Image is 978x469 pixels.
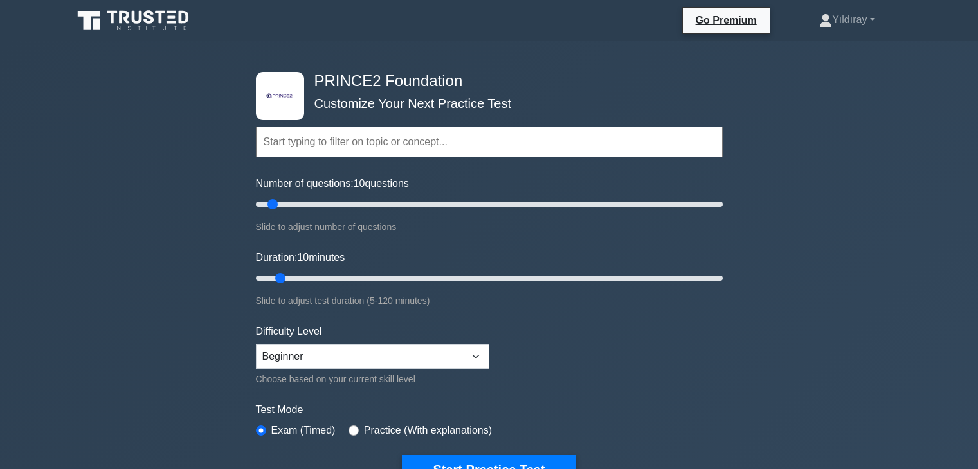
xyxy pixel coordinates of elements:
div: Slide to adjust number of questions [256,219,723,234]
label: Duration: minutes [256,250,345,265]
input: Start typing to filter on topic or concept... [256,127,723,157]
label: Exam (Timed) [271,423,336,438]
label: Test Mode [256,402,723,418]
a: Go Premium [688,12,765,28]
label: Number of questions: questions [256,176,409,191]
a: Yıldıray [788,7,905,33]
label: Practice (With explanations) [364,423,492,438]
div: Choose based on your current skill level [256,371,489,387]
label: Difficulty Level [256,324,322,339]
h4: PRINCE2 Foundation [309,72,660,91]
span: 10 [354,178,365,189]
div: Slide to adjust test duration (5-120 minutes) [256,293,723,308]
span: 10 [297,252,309,263]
